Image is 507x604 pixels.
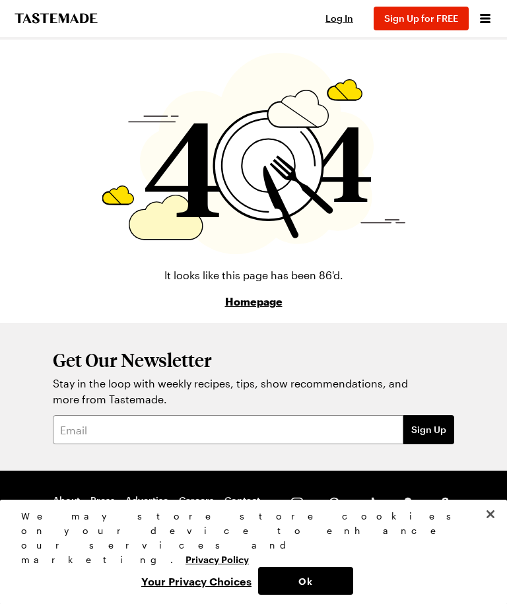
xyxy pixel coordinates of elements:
a: Contact [224,494,260,506]
button: Sign Up [403,415,454,444]
p: Stay in the loop with weekly recipes, tips, show recommendations, and more from Tastemade. [53,376,416,407]
div: We may store store cookies on your device to enhance our services and marketing. [21,509,475,567]
a: Homepage [225,294,283,310]
input: Email [53,415,403,444]
button: Close [476,500,505,529]
a: Press [90,494,115,506]
span: Sign Up [411,423,446,436]
div: Privacy [21,509,475,595]
a: About [53,494,80,506]
span: Sign Up for FREE [384,13,458,24]
p: It looks like this page has been 86'd. [164,267,343,283]
button: Log In [313,12,366,25]
button: Your Privacy Choices [135,567,258,595]
button: Sign Up for FREE [374,7,469,30]
button: Ok [258,567,353,595]
a: Careers [179,494,214,506]
a: Advertise [125,494,168,506]
h2: Get Our Newsletter [53,349,416,370]
img: 404 [102,53,405,254]
span: Log In [325,13,353,24]
a: To Tastemade Home Page [13,13,99,24]
nav: Footer [53,494,264,553]
a: More information about your privacy, opens in a new tab [186,553,249,565]
button: Open menu [477,10,494,27]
